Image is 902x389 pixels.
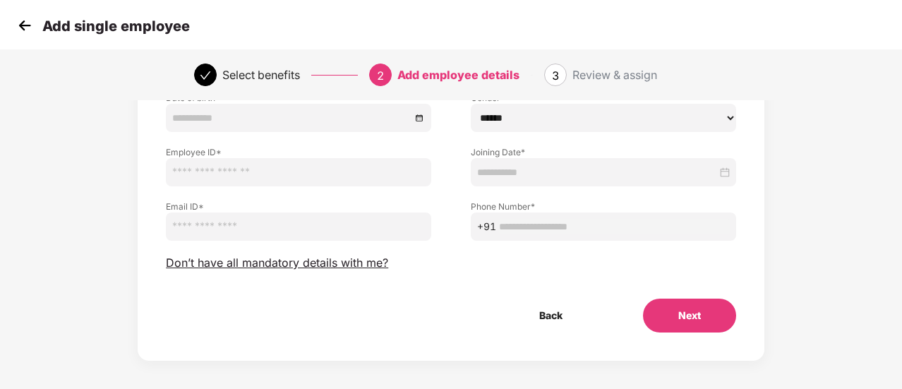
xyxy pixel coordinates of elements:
span: 3 [552,68,559,83]
button: Next [643,299,736,333]
label: Employee ID [166,146,431,158]
p: Add single employee [42,18,190,35]
span: +91 [477,219,496,234]
div: Review & assign [572,64,657,86]
div: Add employee details [397,64,519,86]
label: Email ID [166,201,431,213]
label: Joining Date [471,146,736,158]
label: Phone Number [471,201,736,213]
span: check [200,70,211,81]
span: 2 [377,68,384,83]
div: Select benefits [222,64,300,86]
button: Back [504,299,598,333]
img: svg+xml;base64,PHN2ZyB4bWxucz0iaHR0cDovL3d3dy53My5vcmcvMjAwMC9zdmciIHdpZHRoPSIzMCIgaGVpZ2h0PSIzMC... [14,15,35,36]
span: Don’t have all mandatory details with me? [166,256,388,270]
